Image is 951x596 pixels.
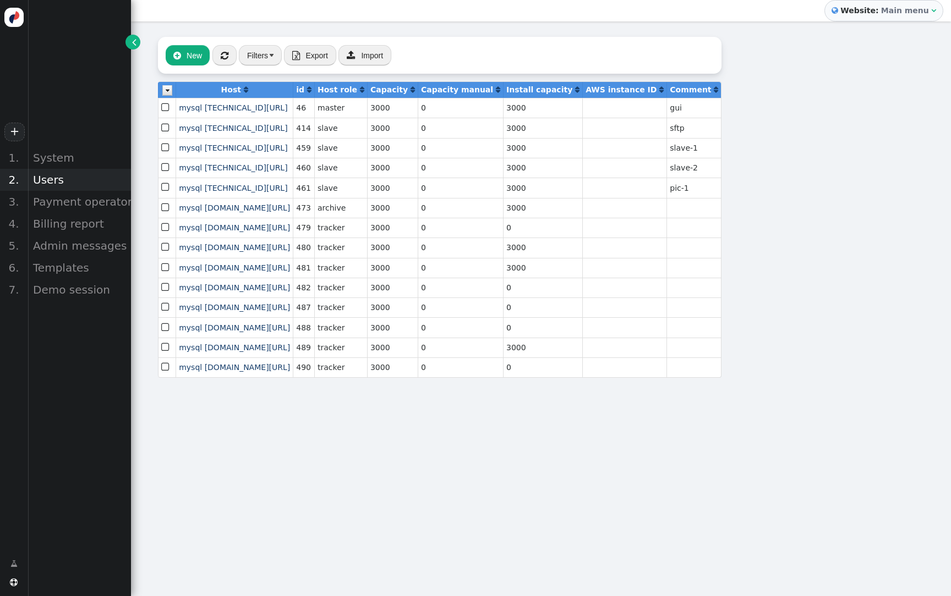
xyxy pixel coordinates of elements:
span:  [832,5,838,16]
td: 3000 [367,357,418,377]
td: archive [314,198,367,218]
img: trigger_black.png [270,54,274,57]
a: mysql [TECHNICAL_ID][URL] [179,144,287,152]
a:  [411,85,415,94]
td: 3000 [367,118,418,137]
span: mysql [DOMAIN_NAME][URL] [179,363,290,372]
span:  [161,220,171,235]
td: 0 [503,357,582,377]
td: 3000 [367,98,418,118]
td: 0 [418,258,503,278]
span:  [161,280,171,295]
img: logo-icon.svg [4,8,24,27]
td: 479 [293,218,314,238]
b: Host [221,85,241,94]
td: 3000 [367,218,418,238]
span:  [347,51,356,59]
td: 482 [293,278,314,297]
b: Website: [838,5,881,16]
span:  [10,558,18,570]
span:  [161,160,171,175]
td: tracker [314,297,367,317]
a: mysql [DOMAIN_NAME][URL] [179,243,290,252]
td: tracker [314,238,367,257]
button: Filters [239,45,282,65]
a:  [125,35,140,49]
td: 0 [418,198,503,218]
span:  [10,578,18,586]
td: slave-2 [666,158,721,178]
td: 487 [293,297,314,317]
span: mysql [TECHNICAL_ID][URL] [179,163,287,172]
span:  [161,140,171,155]
b: Main menu [881,6,929,15]
div: Users [28,169,131,191]
img: icon_dropdown_trigger.png [162,85,172,96]
td: 0 [503,278,582,297]
a:  [496,85,500,94]
td: 0 [418,138,503,158]
span: Click to sort [244,86,248,93]
span: mysql [TECHNICAL_ID][URL] [179,124,287,133]
td: 459 [293,138,314,158]
td: 3000 [503,98,582,118]
td: 488 [293,317,314,337]
a:  [575,85,580,94]
span: Click to sort [714,86,718,93]
td: 0 [418,98,503,118]
span:  [292,51,300,60]
td: 3000 [503,258,582,278]
td: slave [314,118,367,137]
span:  [161,320,171,335]
b: Capacity [370,85,408,94]
span: Export [305,51,327,60]
a: mysql [DOMAIN_NAME][URL] [179,323,290,332]
td: 3000 [503,158,582,178]
td: 480 [293,238,314,257]
td: 3000 [367,297,418,317]
span: mysql [DOMAIN_NAME][URL] [179,303,290,312]
td: 0 [503,297,582,317]
td: 3000 [503,238,582,257]
div: Admin messages [28,235,131,257]
b: id [296,85,304,94]
td: tracker [314,357,367,377]
td: gui [666,98,721,118]
td: 3000 [503,118,582,137]
a: mysql [TECHNICAL_ID][URL] [179,184,287,192]
a: + [4,123,24,141]
span:  [161,100,171,115]
div: Billing report [28,213,131,235]
td: 3000 [367,158,418,178]
td: tracker [314,317,367,337]
td: 3000 [503,198,582,218]
td: 3000 [503,338,582,357]
td: sftp [666,118,721,137]
td: 0 [418,338,503,357]
td: tracker [314,338,367,357]
td: 3000 [367,138,418,158]
td: 3000 [367,198,418,218]
td: 0 [418,317,503,337]
button:  [212,45,237,65]
td: 0 [418,238,503,257]
span:  [161,360,171,374]
span: mysql [DOMAIN_NAME][URL] [179,223,290,232]
td: 414 [293,118,314,137]
td: 0 [418,297,503,317]
td: master [314,98,367,118]
span: mysql [TECHNICAL_ID][URL] [179,103,287,112]
td: 0 [418,278,503,297]
td: 3000 [503,178,582,197]
td: 0 [418,118,503,137]
span: mysql [DOMAIN_NAME][URL] [179,283,290,292]
td: 3000 [367,338,418,357]
td: 0 [418,218,503,238]
span: Click to sort [575,86,580,93]
td: 0 [418,357,503,377]
b: AWS instance ID [586,85,657,94]
td: 3000 [367,238,418,257]
div: System [28,147,131,169]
